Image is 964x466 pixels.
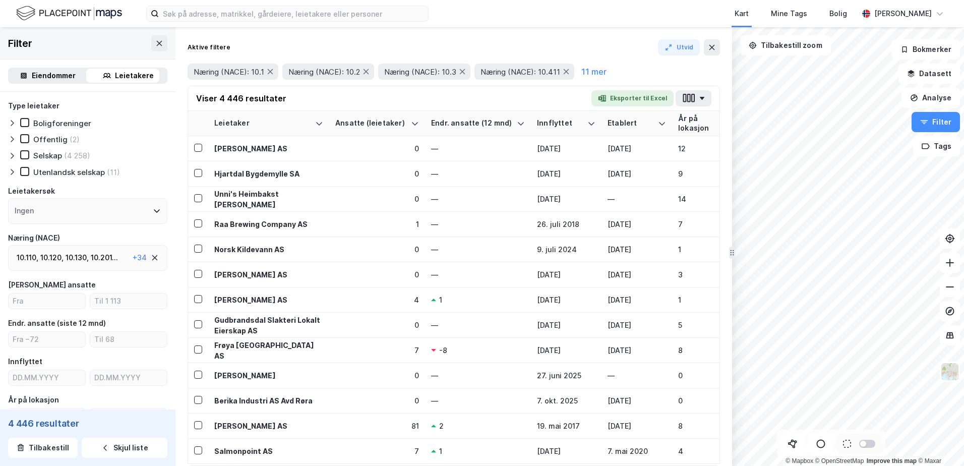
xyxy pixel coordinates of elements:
[608,168,666,179] div: [DATE]
[82,438,167,458] button: Skjul liste
[608,119,654,128] div: Etablert
[678,143,732,154] div: 12
[678,345,732,356] div: 8
[537,395,595,406] div: 7. okt. 2025
[608,143,666,154] div: [DATE]
[608,395,666,406] div: [DATE]
[159,6,428,21] input: Søk på adresse, matrikkel, gårdeiere, leietakere eller personer
[335,168,419,179] div: 0
[8,232,60,244] div: Næring (NACE)
[591,90,674,106] button: Eksporter til Excel
[537,295,595,305] div: [DATE]
[678,168,732,179] div: 9
[439,421,444,431] div: 2
[431,269,525,280] div: —
[335,119,407,128] div: Ansatte (leietaker)
[335,345,419,356] div: 7
[64,151,90,160] div: (4 258)
[214,244,323,255] div: Norsk Kildevann AS
[33,151,62,160] div: Selskap
[431,119,513,128] div: Endr. ansatte (12 mnd)
[214,189,323,210] div: Unni's Heimbakst [PERSON_NAME]
[335,295,419,305] div: 4
[608,244,666,255] div: [DATE]
[214,315,323,336] div: Gudbrandsdal Slakteri Lokalt Eierskap AS
[8,317,106,329] div: Endr. ansatte (siste 12 mnd)
[288,67,360,77] span: Næring (NACE): 10.2
[678,244,732,255] div: 1
[8,279,96,291] div: [PERSON_NAME] ansatte
[578,65,610,78] button: 11 mer
[8,394,59,406] div: År på lokasjon
[214,421,323,431] div: [PERSON_NAME] AS
[439,446,442,456] div: 1
[940,362,959,381] img: Z
[678,114,719,133] div: År på lokasjon
[90,409,167,424] input: Til 30
[678,370,732,381] div: 0
[431,194,525,204] div: —
[214,219,323,229] div: Raa Brewing Company AS
[537,446,595,456] div: [DATE]
[70,135,80,144] div: (2)
[133,252,147,264] div: + 34
[431,143,525,154] div: —
[912,112,960,132] button: Filter
[33,167,105,177] div: Utenlandsk selskap
[115,70,154,82] div: Leietakere
[214,395,323,406] div: Berika Industri AS Avd Røra
[678,320,732,330] div: 5
[188,43,230,51] div: Aktive filtere
[815,457,864,464] a: OpenStreetMap
[66,252,89,264] div: 10.130 ,
[335,143,419,154] div: 0
[678,295,732,305] div: 1
[874,8,932,20] div: [PERSON_NAME]
[608,446,666,456] div: 7. mai 2020
[194,67,264,77] span: Næring (NACE): 10.1
[678,194,732,204] div: 14
[384,67,456,77] span: Næring (NACE): 10.3
[335,194,419,204] div: 0
[15,205,34,217] div: Ingen
[678,269,732,280] div: 3
[214,370,323,381] div: [PERSON_NAME]
[608,269,666,280] div: [DATE]
[9,294,85,309] input: Fra
[537,370,595,381] div: 27. juni 2025
[214,143,323,154] div: [PERSON_NAME] AS
[214,446,323,456] div: Salmonpoint AS
[608,320,666,330] div: [DATE]
[901,88,960,108] button: Analyse
[335,244,419,255] div: 0
[537,345,595,356] div: [DATE]
[8,100,59,112] div: Type leietaker
[537,269,595,280] div: [DATE]
[335,269,419,280] div: 0
[480,67,560,77] span: Næring (NACE): 10.411
[90,370,167,385] input: DD.MM.YYYY
[537,219,595,229] div: 26. juli 2018
[8,35,32,51] div: Filter
[33,135,68,144] div: Offentlig
[91,252,118,264] div: 10.201 ...
[431,395,525,406] div: —
[608,345,666,356] div: [DATE]
[335,446,419,456] div: 7
[678,395,732,406] div: 0
[537,244,595,255] div: 9. juli 2024
[431,244,525,255] div: —
[608,421,666,431] div: [DATE]
[9,332,85,347] input: Fra −72
[107,167,120,177] div: (11)
[740,35,831,55] button: Tilbakestill zoom
[678,219,732,229] div: 7
[431,219,525,229] div: —
[439,345,447,356] div: -8
[214,340,323,361] div: Frøya [GEOGRAPHIC_DATA] AS
[196,92,286,104] div: Viser 4 446 resultater
[17,252,38,264] div: 10.110 ,
[8,418,167,430] div: 4 446 resultater
[214,295,323,305] div: [PERSON_NAME] AS
[214,269,323,280] div: [PERSON_NAME] AS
